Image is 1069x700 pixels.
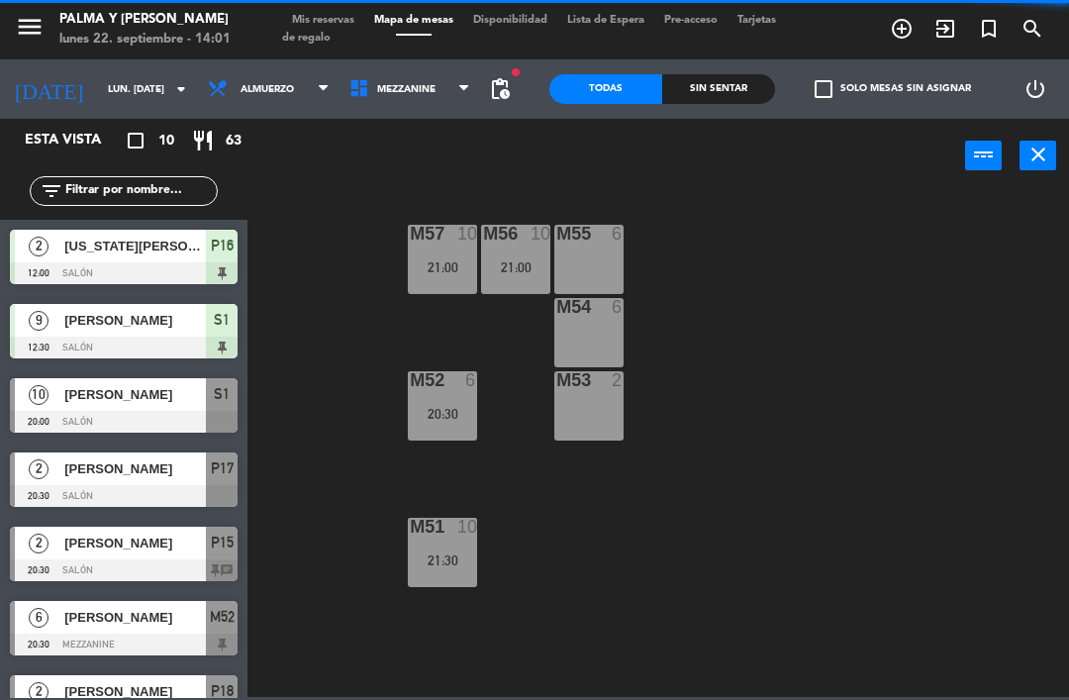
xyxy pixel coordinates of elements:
div: 10 [531,225,550,243]
div: M56 [483,225,484,243]
span: [PERSON_NAME] [64,384,206,405]
div: M53 [556,371,557,389]
div: 6 [612,225,624,243]
span: check_box_outline_blank [815,80,832,98]
input: Filtrar por nombre... [63,180,217,202]
span: pending_actions [488,77,512,101]
span: Disponibilidad [463,15,557,26]
i: arrow_drop_down [169,77,193,101]
div: 6 [465,371,477,389]
div: Esta vista [10,129,143,152]
span: [US_STATE][PERSON_NAME] [64,236,206,256]
span: P16 [211,234,234,257]
div: 21:00 [481,260,550,274]
div: 21:00 [408,260,477,274]
span: Mezzanine [377,84,436,95]
div: 6 [612,298,624,316]
i: restaurant [191,129,215,152]
span: [PERSON_NAME] [64,607,206,628]
i: search [1020,17,1044,41]
i: crop_square [124,129,147,152]
button: menu [15,12,45,49]
i: filter_list [40,179,63,203]
span: 2 [29,534,49,553]
span: Pre-acceso [654,15,728,26]
span: S1 [214,308,230,332]
span: [PERSON_NAME] [64,458,206,479]
i: power_settings_new [1023,77,1047,101]
i: exit_to_app [933,17,957,41]
div: 21:30 [408,553,477,567]
i: power_input [972,143,996,166]
div: 10 [457,225,477,243]
span: fiber_manual_record [510,66,522,78]
div: M57 [410,225,411,243]
div: Sin sentar [662,74,775,104]
span: Lista de Espera [557,15,654,26]
span: 10 [158,130,174,152]
div: Palma y [PERSON_NAME] [59,10,231,30]
button: close [1020,141,1056,170]
span: Mapa de mesas [364,15,463,26]
div: M55 [556,225,557,243]
span: 63 [226,130,242,152]
span: 2 [29,459,49,479]
div: M54 [556,298,557,316]
span: [PERSON_NAME] [64,533,206,553]
span: Reserva especial [967,12,1011,46]
button: power_input [965,141,1002,170]
i: add_circle_outline [890,17,914,41]
div: 20:30 [408,407,477,421]
span: Mis reservas [282,15,364,26]
label: Solo mesas sin asignar [815,80,971,98]
span: BUSCAR [1011,12,1054,46]
i: close [1026,143,1050,166]
div: Todas [549,74,662,104]
i: menu [15,12,45,42]
span: 2 [29,237,49,256]
span: [PERSON_NAME] [64,310,206,331]
div: M52 [410,371,411,389]
div: 2 [612,371,624,389]
span: 10 [29,385,49,405]
span: 6 [29,608,49,628]
span: RESERVAR MESA [880,12,923,46]
span: Almuerzo [241,84,294,95]
div: 10 [457,518,477,536]
div: lunes 22. septiembre - 14:01 [59,30,231,50]
span: P17 [211,456,234,480]
i: turned_in_not [977,17,1001,41]
span: WALK IN [923,12,967,46]
span: M52 [210,605,235,629]
div: M51 [410,518,411,536]
span: S1 [214,382,230,406]
span: 9 [29,311,49,331]
span: P15 [211,531,234,554]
